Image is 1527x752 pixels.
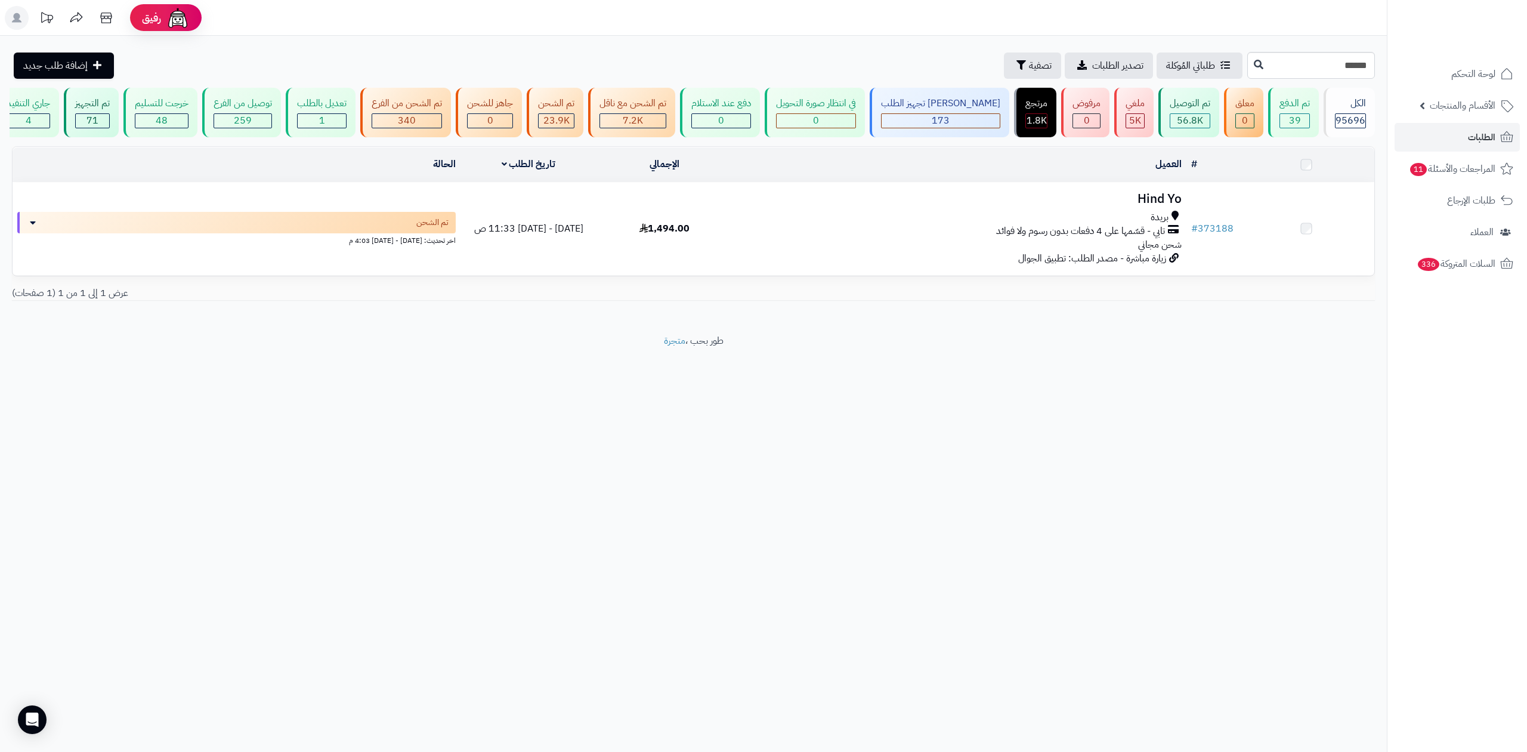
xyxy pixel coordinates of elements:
[372,114,441,128] div: 340
[1026,114,1047,128] div: 1820
[214,114,271,128] div: 259
[398,113,416,128] span: 340
[1151,211,1169,224] span: بريدة
[1395,123,1520,152] a: الطلبات
[1447,192,1495,209] span: طلبات الإرجاع
[586,88,678,137] a: تم الشحن مع ناقل 7.2K
[1451,66,1495,82] span: لوحة التحكم
[416,217,449,229] span: تم الشحن
[487,113,493,128] span: 0
[1129,113,1141,128] span: 5K
[762,88,867,137] a: في انتظار صورة التحويل 0
[75,97,110,110] div: تم التجهيز
[1470,224,1494,241] span: العملاء
[1222,88,1266,137] a: معلق 0
[1335,97,1366,110] div: الكل
[1321,88,1377,137] a: الكل95696
[14,53,114,79] a: إضافة طلب جديد
[599,97,666,110] div: تم الشحن مع ناقل
[1236,114,1254,128] div: 0
[1410,163,1427,176] span: 11
[776,97,856,110] div: في انتظار صورة التحويل
[214,97,272,110] div: توصيل من الفرع
[1177,113,1203,128] span: 56.8K
[1018,251,1166,266] span: زيارة مباشرة - مصدر الطلب: تطبيق الجوال
[1468,129,1495,146] span: الطلبات
[142,11,161,25] span: رفيق
[1166,58,1215,73] span: طلباتي المُوكلة
[600,114,666,128] div: 7223
[156,113,168,128] span: 48
[1027,113,1047,128] span: 1.8K
[1156,88,1222,137] a: تم التوصيل 56.8K
[1191,221,1234,236] a: #373188
[474,221,583,236] span: [DATE] - [DATE] 11:33 ص
[283,88,358,137] a: تعديل بالطلب 1
[639,221,690,236] span: 1,494.00
[1155,157,1182,171] a: العميل
[166,6,190,30] img: ai-face.png
[1072,97,1101,110] div: مرفوض
[1138,238,1182,252] span: شحن مجاني
[1157,53,1242,79] a: طلباتي المُوكلة
[881,97,1000,110] div: [PERSON_NAME] تجهيز الطلب
[1025,97,1047,110] div: مرتجع
[1092,58,1143,73] span: تصدير الطلبات
[467,97,513,110] div: جاهز للشحن
[32,6,61,33] a: تحديثات المنصة
[1417,255,1495,272] span: السلات المتروكة
[1191,157,1197,171] a: #
[882,114,1000,128] div: 173
[1191,221,1198,236] span: #
[737,192,1181,206] h3: Hind Yo
[1170,97,1210,110] div: تم التوصيل
[623,113,643,128] span: 7.2K
[1112,88,1156,137] a: ملغي 5K
[433,157,456,171] a: الحالة
[1279,97,1310,110] div: تم الدفع
[538,97,574,110] div: تم الشحن
[524,88,586,137] a: تم الشحن 23.9K
[298,114,346,128] div: 1
[1409,161,1495,177] span: المراجعات والأسئلة
[1065,53,1153,79] a: تصدير الطلبات
[453,88,524,137] a: جاهز للشحن 0
[358,88,453,137] a: تم الشحن من الفرع 340
[1336,113,1365,128] span: 95696
[718,113,724,128] span: 0
[502,157,556,171] a: تاريخ الطلب
[1280,114,1309,128] div: 39
[121,88,200,137] a: خرجت للتسليم 48
[539,114,574,128] div: 23915
[200,88,283,137] a: توصيل من الفرع 259
[17,233,456,246] div: اخر تحديث: [DATE] - [DATE] 4:03 م
[692,114,750,128] div: 0
[1395,186,1520,215] a: طلبات الإرجاع
[691,97,751,110] div: دفع عند الاستلام
[7,114,50,128] div: 4
[23,58,88,73] span: إضافة طلب جديد
[135,114,188,128] div: 48
[61,88,121,137] a: تم التجهيز 71
[1395,60,1520,88] a: لوحة التحكم
[297,97,347,110] div: تعديل بالطلب
[1395,155,1520,183] a: المراجعات والأسئلة11
[813,113,819,128] span: 0
[234,113,252,128] span: 259
[372,97,442,110] div: تم الشحن من الفرع
[1430,97,1495,114] span: الأقسام والمنتجات
[1126,97,1145,110] div: ملغي
[664,334,685,348] a: متجرة
[1084,113,1090,128] span: 0
[18,705,47,734] div: Open Intercom Messenger
[1289,113,1301,128] span: 39
[76,114,109,128] div: 71
[678,88,762,137] a: دفع عند الاستلام 0
[3,286,694,300] div: عرض 1 إلى 1 من 1 (1 صفحات)
[1073,114,1100,128] div: 0
[777,114,855,128] div: 0
[1004,53,1061,79] button: تصفية
[1395,218,1520,246] a: العملاء
[1235,97,1254,110] div: معلق
[468,114,512,128] div: 0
